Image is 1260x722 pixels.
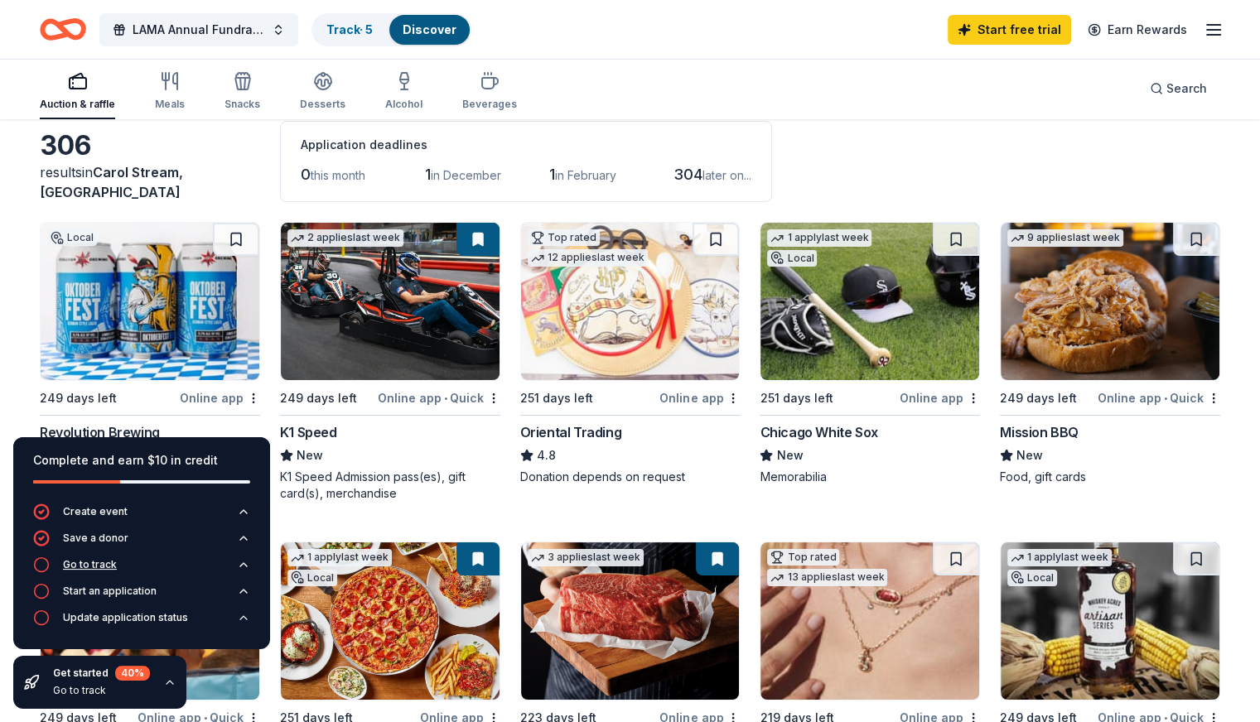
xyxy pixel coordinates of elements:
[948,15,1071,45] a: Start free trial
[224,65,260,119] button: Snacks
[520,222,741,485] a: Image for Oriental TradingTop rated12 applieslast week251 days leftOnline appOriental Trading4.8D...
[1016,445,1043,465] span: New
[520,469,741,485] div: Donation depends on request
[444,392,447,405] span: •
[528,549,644,566] div: 3 applies last week
[40,388,117,408] div: 249 days left
[521,542,740,700] img: Image for Omaha Steaks
[63,505,128,518] div: Create event
[297,445,323,465] span: New
[385,98,422,111] div: Alcohol
[1000,422,1079,442] div: Mission BBQ
[40,98,115,111] div: Auction & raffle
[760,223,979,380] img: Image for Chicago White Sox
[520,388,593,408] div: 251 days left
[33,556,250,583] button: Go to track
[287,570,337,586] div: Local
[1000,222,1220,485] a: Image for Mission BBQ9 applieslast week249 days leftOnline app•QuickMission BBQNewFood, gift cards
[1137,72,1220,105] button: Search
[40,129,260,162] div: 306
[326,22,373,36] a: Track· 5
[287,549,392,566] div: 1 apply last week
[1000,469,1220,485] div: Food, gift cards
[1000,388,1077,408] div: 249 days left
[537,445,556,465] span: 4.8
[659,387,740,408] div: Online app
[155,98,185,111] div: Meals
[760,222,980,485] a: Image for Chicago White Sox1 applylast weekLocal251 days leftOnline appChicago White SoxNewMemora...
[767,569,887,586] div: 13 applies last week
[40,422,160,442] div: Revolution Brewing
[311,168,365,182] span: this month
[767,549,839,566] div: Top rated
[33,583,250,609] button: Start an application
[555,168,616,182] span: in February
[760,422,877,442] div: Chicago White Sox
[403,22,456,36] a: Discover
[155,65,185,119] button: Meals
[280,222,500,502] a: Image for K1 Speed2 applieslast week249 days leftOnline app•QuickK1 SpeedNewK1 Speed Admission pa...
[776,445,803,465] span: New
[1001,223,1219,380] img: Image for Mission BBQ
[224,98,260,111] div: Snacks
[40,10,86,49] a: Home
[702,168,751,182] span: later on...
[385,65,422,119] button: Alcohol
[767,250,817,267] div: Local
[760,388,833,408] div: 251 days left
[301,166,311,183] span: 0
[673,166,702,183] span: 304
[1001,542,1219,700] img: Image for Whiskey Acres Distilling Co.
[63,532,128,545] div: Save a donor
[47,229,97,246] div: Local
[33,530,250,556] button: Save a donor
[462,65,517,119] button: Beverages
[767,229,871,247] div: 1 apply last week
[33,503,250,530] button: Create event
[280,388,357,408] div: 249 days left
[300,65,345,119] button: Desserts
[431,168,501,182] span: in December
[1166,79,1207,99] span: Search
[33,609,250,636] button: Update application status
[180,387,260,408] div: Online app
[760,469,980,485] div: Memorabilia
[301,135,751,155] div: Application deadlines
[40,222,260,485] a: Image for Revolution BrewingLocal249 days leftOnline appRevolution BrewingNewBeer, brewpub gift c...
[1007,229,1123,247] div: 9 applies last week
[520,422,622,442] div: Oriental Trading
[549,166,555,183] span: 1
[1078,15,1197,45] a: Earn Rewards
[900,387,980,408] div: Online app
[462,98,517,111] div: Beverages
[760,542,979,700] img: Image for Kendra Scott
[1007,549,1112,566] div: 1 apply last week
[63,585,157,598] div: Start an application
[1007,570,1057,586] div: Local
[528,229,600,246] div: Top rated
[53,666,150,681] div: Get started
[528,249,648,267] div: 12 applies last week
[425,166,431,183] span: 1
[281,542,500,700] img: Image for Ala Carte Entertainment
[300,98,345,111] div: Desserts
[1164,392,1167,405] span: •
[1098,387,1220,408] div: Online app Quick
[281,223,500,380] img: Image for K1 Speed
[521,223,740,380] img: Image for Oriental Trading
[378,387,500,408] div: Online app Quick
[115,666,150,681] div: 40 %
[40,164,183,200] span: Carol Stream, [GEOGRAPHIC_DATA]
[99,13,298,46] button: LAMA Annual Fundraiser
[280,422,337,442] div: K1 Speed
[133,20,265,40] span: LAMA Annual Fundraiser
[41,223,259,380] img: Image for Revolution Brewing
[40,164,183,200] span: in
[311,13,471,46] button: Track· 5Discover
[287,229,403,247] div: 2 applies last week
[280,469,500,502] div: K1 Speed Admission pass(es), gift card(s), merchandise
[33,450,250,470] div: Complete and earn $10 in credit
[40,162,260,202] div: results
[53,684,150,697] div: Go to track
[63,558,117,571] div: Go to track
